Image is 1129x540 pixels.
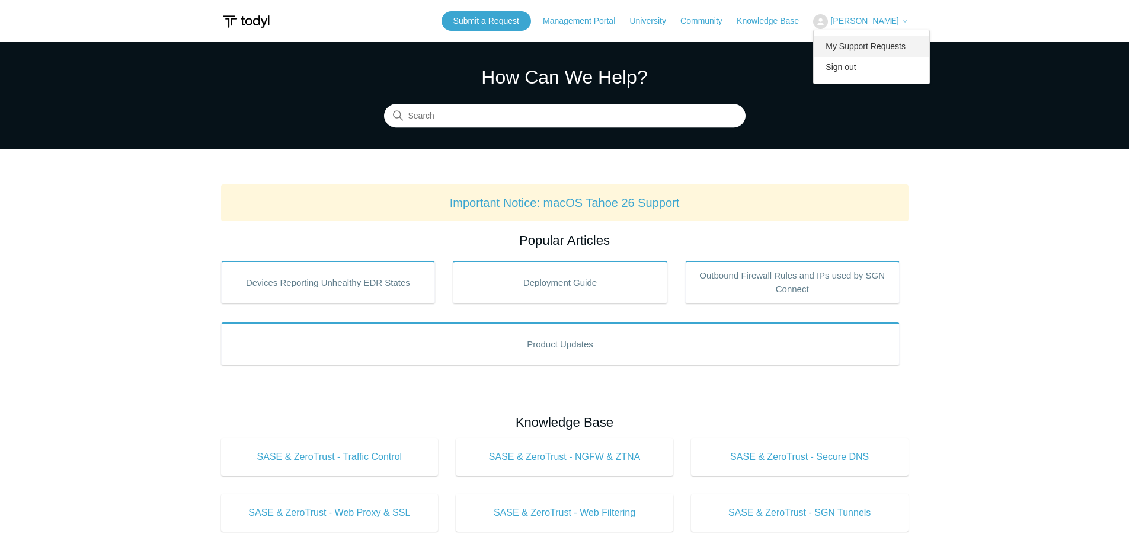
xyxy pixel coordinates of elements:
a: Community [680,15,734,27]
a: SASE & ZeroTrust - Web Proxy & SSL [221,494,439,532]
a: Management Portal [543,15,627,27]
span: SASE & ZeroTrust - Web Proxy & SSL [239,506,421,520]
a: Submit a Request [442,11,531,31]
a: SASE & ZeroTrust - Secure DNS [691,438,909,476]
span: SASE & ZeroTrust - Secure DNS [709,450,891,464]
a: My Support Requests [814,36,929,57]
a: SASE & ZeroTrust - Web Filtering [456,494,673,532]
a: Product Updates [221,322,900,365]
h2: Knowledge Base [221,413,909,432]
span: SASE & ZeroTrust - NGFW & ZTNA [474,450,655,464]
a: Devices Reporting Unhealthy EDR States [221,261,436,303]
a: Outbound Firewall Rules and IPs used by SGN Connect [685,261,900,303]
input: Search [384,104,746,128]
a: University [629,15,677,27]
a: Important Notice: macOS Tahoe 26 Support [450,196,680,209]
h1: How Can We Help? [384,63,746,91]
span: SASE & ZeroTrust - SGN Tunnels [709,506,891,520]
img: Todyl Support Center Help Center home page [221,11,271,33]
span: SASE & ZeroTrust - Traffic Control [239,450,421,464]
h2: Popular Articles [221,231,909,250]
span: [PERSON_NAME] [830,16,898,25]
a: Deployment Guide [453,261,667,303]
span: SASE & ZeroTrust - Web Filtering [474,506,655,520]
button: [PERSON_NAME] [813,14,908,29]
a: Sign out [814,57,929,78]
a: SASE & ZeroTrust - Traffic Control [221,438,439,476]
a: SASE & ZeroTrust - SGN Tunnels [691,494,909,532]
a: Knowledge Base [737,15,811,27]
a: SASE & ZeroTrust - NGFW & ZTNA [456,438,673,476]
